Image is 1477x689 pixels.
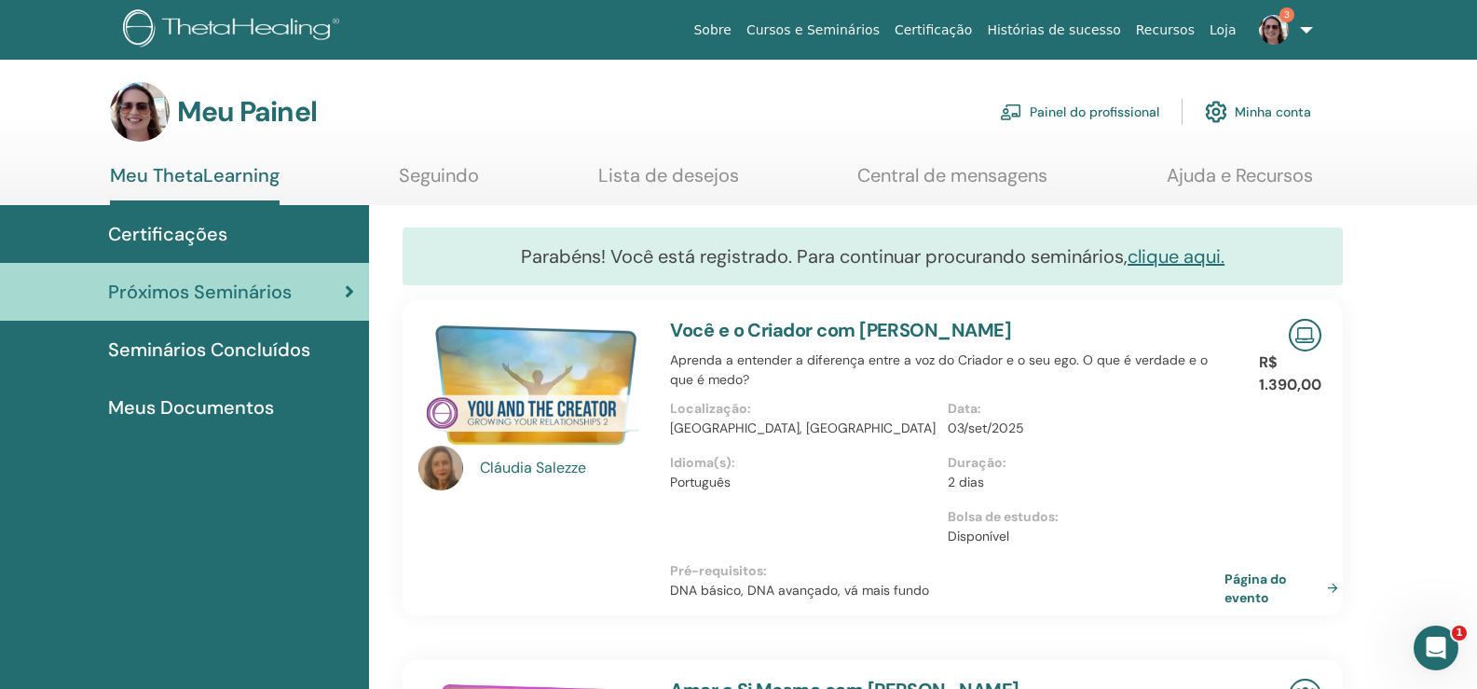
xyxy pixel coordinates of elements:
font: Bolsa de estudos [948,508,1055,525]
font: Salezze [536,458,586,477]
font: Meu ThetaLearning [110,163,280,187]
font: 03/set/2025 [948,420,1024,436]
font: Cursos e Seminários [746,22,880,37]
font: Minha conta [1235,104,1311,121]
font: Português [670,474,731,490]
a: Lista de desejos [598,164,739,200]
font: : [1003,454,1006,471]
font: Meus Documentos [108,395,274,420]
font: Seguindo [399,163,479,187]
font: Idioma(s) [670,454,732,471]
font: Data [948,400,978,417]
font: Certificações [108,222,227,246]
a: Minha conta [1205,91,1311,132]
img: Você e o Criador [418,319,648,451]
font: Próximos Seminários [108,280,292,304]
img: chalkboard-teacher.svg [1000,103,1022,120]
font: : [978,400,981,417]
img: Seminário Online ao Vivo [1289,319,1321,351]
font: Loja [1210,22,1237,37]
a: Recursos [1128,13,1202,48]
a: Certificação [887,13,979,48]
font: Meu Painel [177,93,317,130]
a: Histórias de sucesso [979,13,1128,48]
font: : [763,562,767,579]
font: Aprenda a entender a diferença entre a voz do Criador e o seu ego. O que é verdade e o que é medo? [670,351,1208,388]
font: Parabéns! Você está registrado. Para continuar procurando seminários, [521,244,1128,269]
font: Painel do profissional [1030,104,1159,121]
a: Painel do profissional [1000,91,1159,132]
font: Pré-requisitos [670,562,763,579]
font: : [1055,508,1059,525]
a: Cursos e Seminários [739,13,887,48]
img: default.jpg [110,82,170,142]
font: Recursos [1136,22,1195,37]
font: R$ 1.390,00 [1259,352,1321,394]
a: Cláudia Salezze [480,457,652,479]
a: Você e o Criador com [PERSON_NAME] [670,318,1011,342]
img: cog.svg [1205,96,1227,128]
a: Meu ThetaLearning [110,164,280,205]
font: Localização [670,400,747,417]
a: clique aqui. [1128,244,1224,269]
font: Histórias de sucesso [987,22,1120,37]
img: logo.png [123,9,346,51]
font: Central de mensagens [857,163,1047,187]
font: Lista de desejos [598,163,739,187]
font: 1 [1456,627,1463,639]
img: default.jpg [418,446,463,490]
a: Página do evento [1224,570,1346,606]
a: Seguindo [399,164,479,200]
font: [GEOGRAPHIC_DATA], [GEOGRAPHIC_DATA] [670,420,936,436]
img: default.jpg [1259,15,1289,45]
iframe: Chat ao vivo do Intercom [1414,626,1458,670]
font: : [732,454,735,471]
font: Ajuda e Recursos [1167,163,1313,187]
a: Loja [1202,13,1244,48]
font: Cláudia [480,458,532,477]
font: Duração [948,454,1003,471]
font: : [747,400,751,417]
font: Página do evento [1224,572,1287,606]
font: Seminários Concluídos [108,338,310,362]
font: 2 dias [948,474,984,490]
font: Disponível [948,528,1009,544]
font: 3 [1284,8,1290,21]
font: Sobre [693,22,731,37]
a: Sobre [686,13,738,48]
a: Central de mensagens [857,164,1047,200]
a: Ajuda e Recursos [1167,164,1313,200]
font: DNA básico, DNA avançado, vá mais fundo [670,582,929,599]
font: Certificação [895,22,972,37]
